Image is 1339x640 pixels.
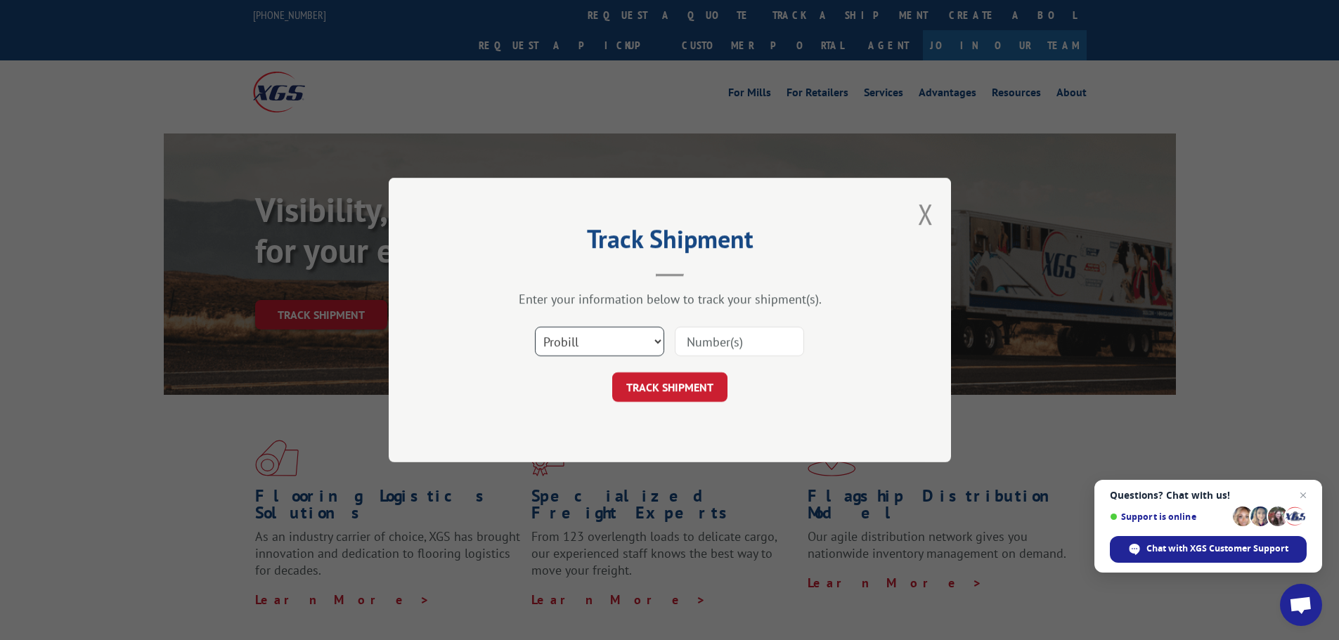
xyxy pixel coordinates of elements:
[918,195,933,233] button: Close modal
[675,327,804,356] input: Number(s)
[459,291,881,307] div: Enter your information below to track your shipment(s).
[1110,536,1307,563] span: Chat with XGS Customer Support
[1280,584,1322,626] a: Open chat
[1146,542,1288,555] span: Chat with XGS Customer Support
[612,372,727,402] button: TRACK SHIPMENT
[1110,511,1228,522] span: Support is online
[459,229,881,256] h2: Track Shipment
[1110,490,1307,501] span: Questions? Chat with us!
